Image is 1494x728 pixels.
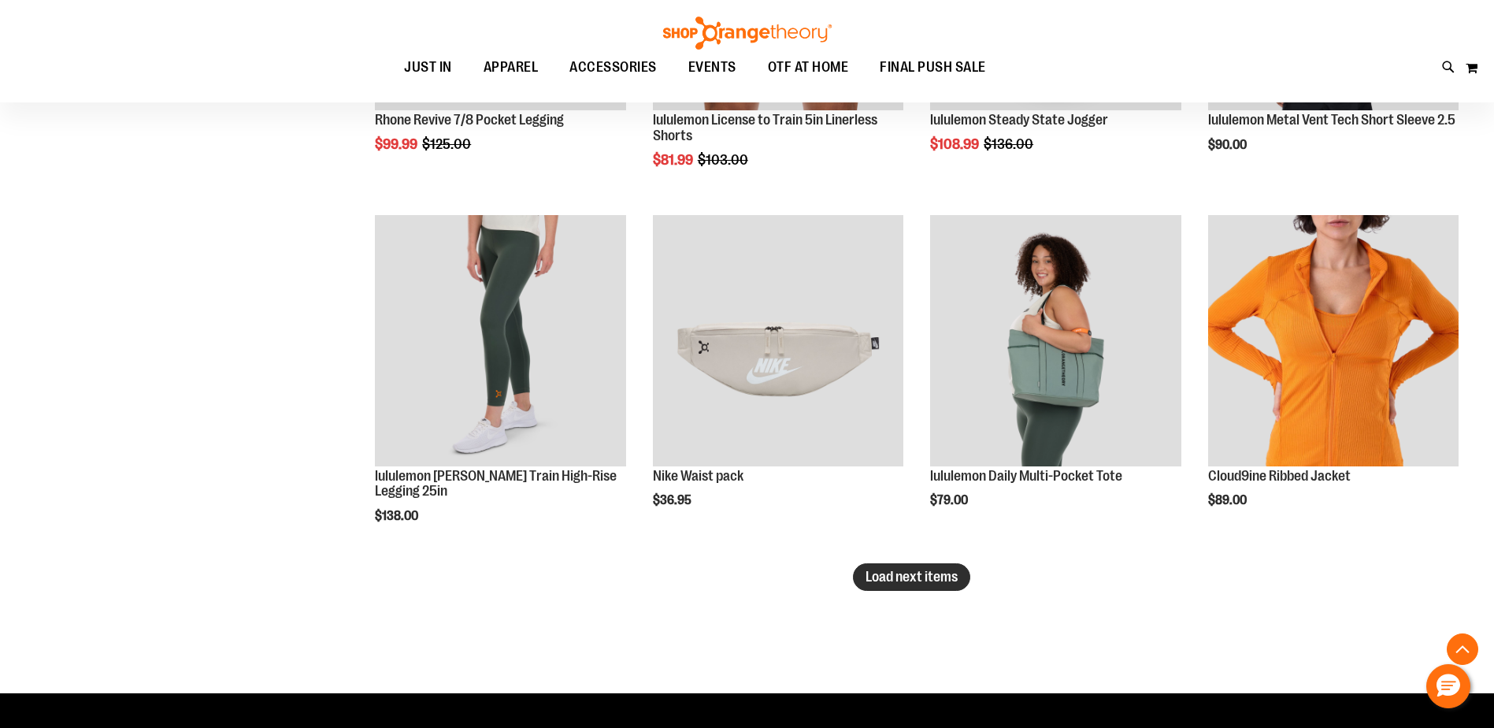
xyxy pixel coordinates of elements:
[1208,215,1459,466] img: Cloud9ine Ribbed Jacket
[484,50,539,85] span: APPAREL
[930,136,981,152] span: $108.99
[853,563,970,591] button: Load next items
[930,493,970,507] span: $79.00
[673,50,752,86] a: EVENTS
[388,50,468,86] a: JUST IN
[752,50,865,86] a: OTF AT HOME
[768,50,849,85] span: OTF AT HOME
[864,50,1002,86] a: FINAL PUSH SALE
[922,207,1188,548] div: product
[930,215,1181,466] img: Main view of 2024 Convention lululemon Daily Multi-Pocket Tote
[661,17,834,50] img: Shop Orangetheory
[1208,493,1249,507] span: $89.00
[468,50,554,85] a: APPAREL
[554,50,673,86] a: ACCESSORIES
[1200,207,1466,548] div: product
[375,215,625,466] img: Main view of 2024 October lululemon Wunder Train High-Rise
[698,152,751,168] span: $103.00
[688,50,736,85] span: EVENTS
[1208,468,1351,484] a: Cloud9ine Ribbed Jacket
[880,50,986,85] span: FINAL PUSH SALE
[375,112,564,128] a: Rhone Revive 7/8 Pocket Legging
[375,468,617,500] a: lululemon [PERSON_NAME] Train High-Rise Legging 25in
[866,569,958,585] span: Load next items
[375,509,421,523] span: $138.00
[1208,138,1249,152] span: $90.00
[930,468,1122,484] a: lululemon Daily Multi-Pocket Tote
[653,215,903,466] img: Main view of 2024 Convention Nike Waistpack
[375,215,625,468] a: Main view of 2024 October lululemon Wunder Train High-Rise
[1447,633,1478,665] button: Back To Top
[1208,215,1459,468] a: Cloud9ine Ribbed Jacket
[930,112,1108,128] a: lululemon Steady State Jogger
[404,50,452,85] span: JUST IN
[653,152,695,168] span: $81.99
[653,215,903,468] a: Main view of 2024 Convention Nike Waistpack
[422,136,473,152] span: $125.00
[653,493,694,507] span: $36.95
[653,112,877,143] a: lululemon License to Train 5in Linerless Shorts
[1426,664,1470,708] button: Hello, have a question? Let’s chat.
[653,468,743,484] a: Nike Waist pack
[367,207,633,563] div: product
[930,215,1181,468] a: Main view of 2024 Convention lululemon Daily Multi-Pocket Tote
[569,50,657,85] span: ACCESSORIES
[645,207,911,548] div: product
[1208,112,1455,128] a: lululemon Metal Vent Tech Short Sleeve 2.5
[375,136,420,152] span: $99.99
[984,136,1036,152] span: $136.00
